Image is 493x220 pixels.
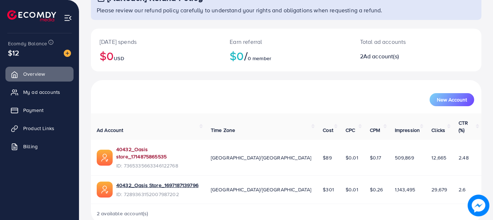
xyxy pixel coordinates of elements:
[370,186,383,193] span: $0.26
[114,55,124,62] span: USD
[431,186,447,193] span: 29,679
[370,154,381,161] span: $0.17
[370,126,380,134] span: CPM
[64,50,71,57] img: image
[5,121,74,136] a: Product Links
[5,139,74,154] a: Billing
[360,53,440,60] h2: 2
[97,6,477,14] p: Please review our refund policy carefully to understand your rights and obligations when requesti...
[64,14,72,22] img: menu
[459,186,465,193] span: 2.6
[97,126,124,134] span: Ad Account
[23,88,60,96] span: My ad accounts
[431,126,445,134] span: Clicks
[360,37,440,46] p: Total ad accounts
[468,195,489,216] img: image
[97,150,113,166] img: ic-ads-acc.e4c84228.svg
[437,97,467,102] span: New Account
[346,186,358,193] span: $0.01
[323,126,333,134] span: Cost
[116,162,199,169] span: ID: 7365335663346122768
[363,52,399,60] span: Ad account(s)
[8,47,19,58] span: $12
[97,210,149,217] span: 2 available account(s)
[323,154,331,161] span: $89
[100,37,212,46] p: [DATE] spends
[23,143,38,150] span: Billing
[346,126,355,134] span: CPC
[395,154,414,161] span: 509,869
[230,49,342,63] h2: $0
[430,93,474,106] button: New Account
[5,85,74,99] a: My ad accounts
[100,49,212,63] h2: $0
[8,40,47,47] span: Ecomdy Balance
[211,186,312,193] span: [GEOGRAPHIC_DATA]/[GEOGRAPHIC_DATA]
[5,67,74,81] a: Overview
[244,47,248,64] span: /
[230,37,342,46] p: Earn referral
[211,126,235,134] span: Time Zone
[116,191,199,198] span: ID: 7289363152007987202
[97,182,113,198] img: ic-ads-acc.e4c84228.svg
[431,154,446,161] span: 12,665
[211,154,312,161] span: [GEOGRAPHIC_DATA]/[GEOGRAPHIC_DATA]
[395,126,420,134] span: Impression
[7,10,56,21] img: logo
[346,154,358,161] span: $0.01
[459,154,469,161] span: 2.48
[116,146,199,161] a: 40432_Oasis store_1714875865535
[248,55,271,62] span: 0 member
[116,182,199,189] a: 40432_Oasis Store_1697187139796
[23,70,45,78] span: Overview
[395,186,415,193] span: 1,143,495
[23,107,43,114] span: Payment
[459,119,468,134] span: CTR (%)
[23,125,54,132] span: Product Links
[323,186,334,193] span: $301
[5,103,74,117] a: Payment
